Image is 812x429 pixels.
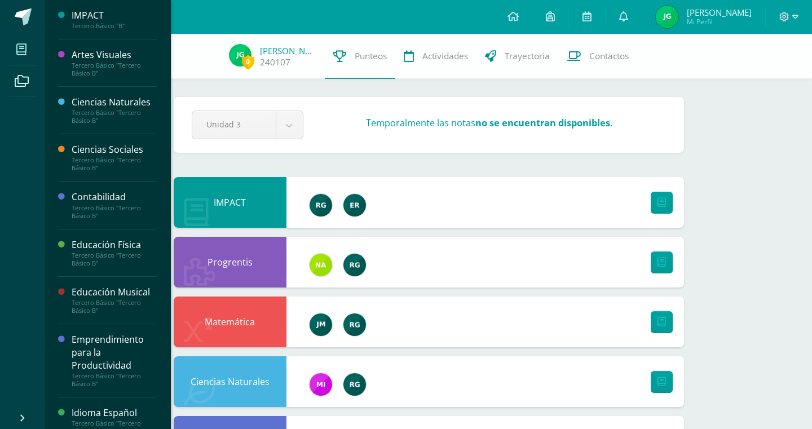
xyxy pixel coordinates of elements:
[366,117,612,129] h3: Temporalmente las notas .
[72,61,157,77] div: Tercero Básico "Tercero Básico B"
[174,297,286,347] div: Matemática
[687,17,752,26] span: Mi Perfil
[310,313,332,336] img: 6bd1f88eaa8f84a993684add4ac8f9ce.png
[72,372,157,388] div: Tercero Básico "Tercero Básico B"
[72,96,157,125] a: Ciencias NaturalesTercero Básico "Tercero Básico B"
[72,238,157,251] div: Educación Física
[206,111,262,138] span: Unidad 3
[355,50,387,62] span: Punteos
[558,34,637,79] a: Contactos
[325,34,395,79] a: Punteos
[310,373,332,396] img: e71b507b6b1ebf6fbe7886fc31de659d.png
[72,251,157,267] div: Tercero Básico "Tercero Básico B"
[72,204,157,220] div: Tercero Básico "Tercero Básico B"
[72,286,157,299] div: Educación Musical
[310,254,332,276] img: 35a337993bdd6a3ef9ef2b9abc5596bd.png
[589,50,629,62] span: Contactos
[72,9,157,30] a: IMPACTTercero Básico "B"
[72,9,157,22] div: IMPACT
[395,34,476,79] a: Actividades
[475,117,610,129] strong: no se encuentran disponibles
[310,194,332,216] img: 24ef3269677dd7dd963c57b86ff4a022.png
[343,313,366,336] img: 24ef3269677dd7dd963c57b86ff4a022.png
[174,356,286,407] div: Ciencias Naturales
[72,48,157,77] a: Artes VisualesTercero Básico "Tercero Básico B"
[229,44,251,67] img: 024bd0dec99b9116a7f39356871595d1.png
[72,48,157,61] div: Artes Visuales
[174,237,286,288] div: Progrentis
[174,177,286,228] div: IMPACT
[72,333,157,372] div: Emprendimiento para la Productividad
[72,238,157,267] a: Educación FísicaTercero Básico "Tercero Básico B"
[260,56,290,68] a: 240107
[72,143,157,172] a: Ciencias SocialesTercero Básico "Tercero Básico B"
[72,191,157,204] div: Contabilidad
[656,6,678,28] img: 024bd0dec99b9116a7f39356871595d1.png
[192,111,303,139] a: Unidad 3
[343,373,366,396] img: 24ef3269677dd7dd963c57b86ff4a022.png
[505,50,550,62] span: Trayectoria
[72,299,157,315] div: Tercero Básico "Tercero Básico B"
[72,22,157,30] div: Tercero Básico "B"
[72,156,157,172] div: Tercero Básico "Tercero Básico B"
[687,7,752,18] span: [PERSON_NAME]
[72,191,157,219] a: ContabilidadTercero Básico "Tercero Básico B"
[242,55,254,69] span: 0
[72,143,157,156] div: Ciencias Sociales
[72,286,157,315] a: Educación MusicalTercero Básico "Tercero Básico B"
[476,34,558,79] a: Trayectoria
[72,109,157,125] div: Tercero Básico "Tercero Básico B"
[72,333,157,388] a: Emprendimiento para la ProductividadTercero Básico "Tercero Básico B"
[72,406,157,419] div: Idioma Español
[260,45,316,56] a: [PERSON_NAME]
[422,50,468,62] span: Actividades
[72,96,157,109] div: Ciencias Naturales
[343,194,366,216] img: 43406b00e4edbe00e0fe2658b7eb63de.png
[343,254,366,276] img: 24ef3269677dd7dd963c57b86ff4a022.png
